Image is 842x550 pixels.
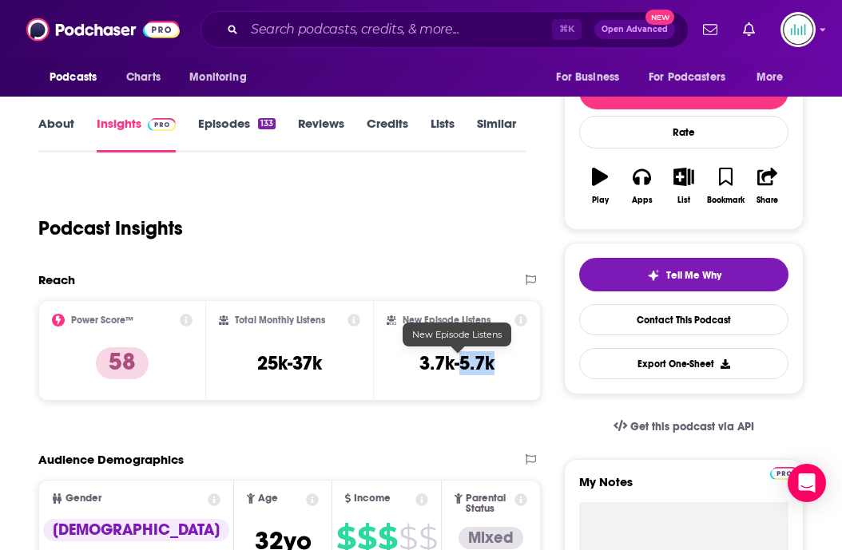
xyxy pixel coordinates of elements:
[663,157,705,215] button: List
[757,66,784,89] span: More
[602,26,668,34] span: Open Advanced
[189,66,246,89] span: Monitoring
[178,62,267,93] button: open menu
[477,116,516,152] a: Similar
[43,519,229,541] div: [DEMOGRAPHIC_DATA]
[552,19,582,40] span: ⌘ K
[198,116,276,152] a: Episodes133
[788,464,826,502] div: Open Intercom Messenger
[745,62,804,93] button: open menu
[545,62,639,93] button: open menu
[621,157,662,215] button: Apps
[757,196,778,205] div: Share
[647,269,660,282] img: tell me why sparkle
[431,116,455,152] a: Lists
[403,315,491,326] h2: New Episode Listens
[298,116,344,152] a: Reviews
[116,62,170,93] a: Charts
[38,216,183,240] h1: Podcast Insights
[257,351,322,375] h3: 25k-37k
[96,347,149,379] p: 58
[594,20,675,39] button: Open AdvancedNew
[258,118,276,129] div: 133
[579,304,788,335] a: Contact This Podcast
[579,258,788,291] button: tell me why sparkleTell Me Why
[747,157,788,215] button: Share
[592,196,609,205] div: Play
[780,12,816,47] span: Logged in as podglomerate
[630,420,754,433] span: Get this podcast via API
[737,16,761,43] a: Show notifications dropdown
[26,14,180,45] img: Podchaser - Follow, Share and Rate Podcasts
[235,315,325,326] h2: Total Monthly Listens
[367,116,408,152] a: Credits
[770,465,798,480] a: Pro website
[38,62,117,93] button: open menu
[556,66,619,89] span: For Business
[258,493,278,504] span: Age
[707,196,745,205] div: Bookmark
[126,66,161,89] span: Charts
[148,118,176,131] img: Podchaser Pro
[66,493,101,504] span: Gender
[780,12,816,47] button: Show profile menu
[579,348,788,379] button: Export One-Sheet
[244,17,552,42] input: Search podcasts, credits, & more...
[780,12,816,47] img: User Profile
[579,116,788,148] div: Rate
[71,315,133,326] h2: Power Score™
[601,407,767,446] a: Get this podcast via API
[649,66,725,89] span: For Podcasters
[38,272,75,287] h2: Reach
[645,10,674,25] span: New
[697,16,724,43] a: Show notifications dropdown
[50,66,97,89] span: Podcasts
[666,269,721,282] span: Tell Me Why
[354,493,391,504] span: Income
[579,157,621,215] button: Play
[38,116,74,152] a: About
[97,116,176,152] a: InsightsPodchaser Pro
[770,467,798,480] img: Podchaser Pro
[638,62,749,93] button: open menu
[201,11,689,48] div: Search podcasts, credits, & more...
[705,157,746,215] button: Bookmark
[632,196,653,205] div: Apps
[466,493,511,514] span: Parental Status
[412,329,502,340] span: New Episode Listens
[677,196,690,205] div: List
[579,474,788,502] label: My Notes
[459,527,523,549] div: Mixed
[38,452,184,467] h2: Audience Demographics
[419,351,494,375] h3: 3.7k-5.7k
